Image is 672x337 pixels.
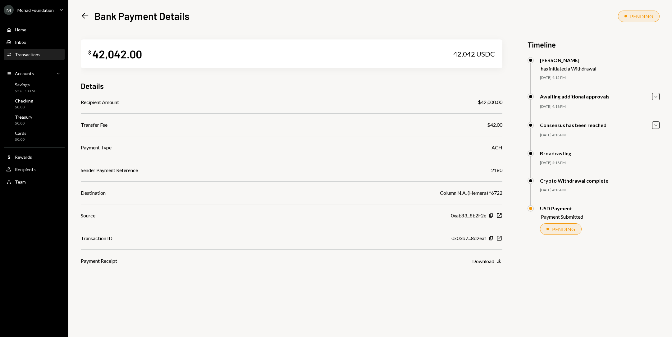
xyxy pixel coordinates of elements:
div: ACH [491,144,502,151]
div: 42,042.00 [92,47,142,61]
a: Cards$0.00 [4,129,65,143]
div: [DATE] 4:15 PM [540,75,660,80]
div: Sender Payment Reference [81,166,138,174]
div: $0.00 [15,137,26,142]
div: Home [15,27,26,32]
div: [DATE] 4:18 PM [540,188,660,193]
div: PENDING [552,226,575,232]
div: Checking [15,98,33,103]
div: [DATE] 4:18 PM [540,104,660,109]
div: Destination [81,189,106,197]
div: Cards [15,130,26,136]
div: $0.00 [15,105,33,110]
h3: Timeline [528,39,660,50]
h3: Details [81,81,104,91]
div: Crypto Withdrawal complete [540,178,608,184]
a: Rewards [4,151,65,162]
div: Treasury [15,114,32,120]
div: Recipient Amount [81,98,119,106]
div: Download [472,258,494,264]
div: $ [88,49,91,56]
a: Team [4,176,65,187]
div: [DATE] 4:18 PM [540,133,660,138]
div: Monad Foundation [17,7,54,13]
div: Source [81,212,95,219]
div: Broadcasting [540,150,571,156]
div: Inbox [15,39,26,45]
div: has initiated a Withdrawal [541,66,596,71]
div: USD Payment [540,205,583,211]
div: 0xaE83...8E2F2e [451,212,486,219]
div: Consensus has been reached [540,122,606,128]
div: [DATE] 4:18 PM [540,160,660,166]
div: Team [15,179,26,184]
a: Transactions [4,49,65,60]
a: Checking$0.00 [4,96,65,111]
a: Inbox [4,36,65,48]
div: M [4,5,14,15]
div: $0.00 [15,121,32,126]
div: 2180 [491,166,502,174]
div: Column N.A. (Hemera) *6722 [440,189,502,197]
div: Transactions [15,52,40,57]
div: Awaiting additional approvals [540,93,610,99]
div: Recipients [15,167,36,172]
div: Payment Type [81,144,112,151]
a: Recipients [4,164,65,175]
div: Accounts [15,71,34,76]
div: PENDING [630,13,653,19]
div: $273,133.90 [15,89,36,94]
div: Payment Receipt [81,257,117,265]
div: Rewards [15,154,32,160]
a: Savings$273,133.90 [4,80,65,95]
div: Transfer Fee [81,121,107,129]
a: Accounts [4,68,65,79]
div: $42,000.00 [478,98,502,106]
div: [PERSON_NAME] [540,57,596,63]
div: Payment Submitted [541,214,583,220]
a: Treasury$0.00 [4,112,65,127]
div: 42,042 USDC [453,50,495,58]
div: 0x03b7...8d2eaf [451,235,486,242]
div: Transaction ID [81,235,112,242]
a: Home [4,24,65,35]
div: $42.00 [487,121,502,129]
h1: Bank Payment Details [94,10,190,22]
div: Savings [15,82,36,87]
button: Download [472,258,502,265]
